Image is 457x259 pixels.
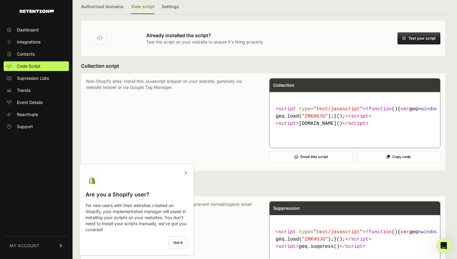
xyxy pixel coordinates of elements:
[17,124,33,130] span: Support
[279,121,296,126] span: script
[276,229,366,235] span: < = >
[10,243,39,249] span: MY ACCOUNT
[269,152,353,162] button: Email this script
[313,229,363,235] span: "text/javascript"
[345,237,371,242] span: </ >
[351,114,369,119] span: script
[348,121,366,126] span: script
[4,110,69,119] a: Reactivate
[368,229,397,235] span: ( )
[4,61,69,71] a: Code Script
[279,244,296,249] span: script
[345,114,371,119] span: </ >
[4,236,69,255] a: MY ACCOUNT
[4,86,69,95] a: Trends
[168,236,188,249] label: Got it
[302,237,328,242] span: "ZRKHGJG"
[17,51,35,57] span: Contacts
[86,202,188,233] p: For new users with their websites created on Shopify, your implementation manager will assist in ...
[400,106,409,112] span: var
[397,32,440,44] button: Test your script
[20,10,54,13] img: Retention.com
[17,87,31,93] span: Trends
[17,99,43,105] span: Event Details
[368,106,397,112] span: ( )
[345,244,363,249] span: script
[4,37,69,47] a: Integrations
[273,103,436,130] code: [DOMAIN_NAME]()
[279,106,296,112] span: script
[421,106,438,112] span: window
[4,25,69,35] a: Dashboard
[351,237,369,242] span: script
[276,106,366,112] span: < = >
[421,229,438,235] span: window
[339,244,365,249] span: </ >
[276,244,299,249] span: < >
[17,75,49,81] span: Supression Lists
[357,152,440,162] button: Copy code
[4,122,69,131] a: Support
[276,121,299,126] span: < >
[299,106,310,112] span: type
[4,73,69,83] a: Supression Lists
[436,238,451,253] iframe: Intercom live chat
[273,226,436,253] code: geq.suppress()
[17,63,41,69] span: Code Script
[368,106,392,112] span: function
[17,112,38,118] span: Reactivate
[17,39,41,45] span: Integrations
[81,185,446,193] h3: Suppression script
[4,98,69,107] a: Event Details
[270,79,440,92] div: Collection
[279,229,296,235] span: script
[146,32,263,39] h3: Already installed the script?
[342,121,368,126] span: </ >
[302,114,328,119] span: "ZRKHGJG"
[81,62,446,70] h3: Collection script
[270,202,440,215] div: Suppression
[368,229,392,235] span: function
[88,177,96,184] img: Shopify
[299,229,310,235] span: type
[146,39,263,45] p: Test the script on your website to ensure it's firing properly
[86,190,188,199] h3: Are you a Shopify user?
[86,78,257,166] p: Non-Shopify sites: Install this Javascript snippet on your website, generally via website header ...
[313,106,363,112] span: "text/javascript"
[4,49,69,59] a: Contacts
[17,27,39,33] span: Dashboard
[400,229,409,235] span: var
